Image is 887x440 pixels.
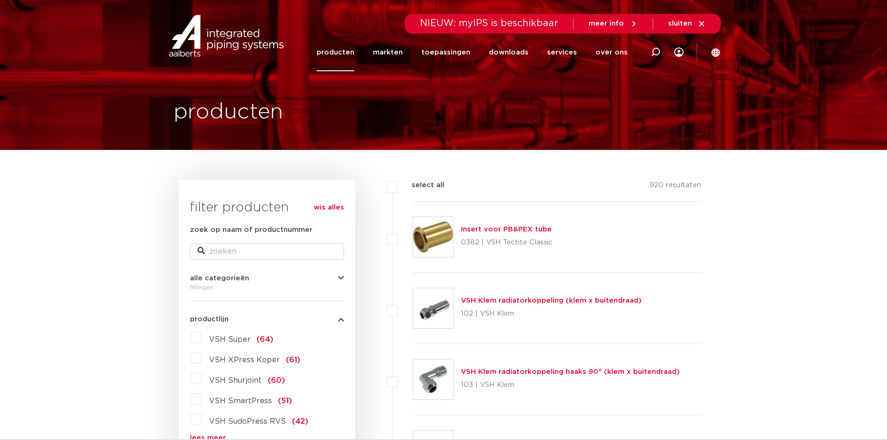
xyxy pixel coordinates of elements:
span: alle categorieën [190,275,249,282]
span: (51) [278,397,292,405]
span: sluiten [668,20,692,27]
p: 102 | VSH Klem [461,306,642,321]
h3: filter producten [190,198,344,217]
a: meer info [589,20,638,28]
a: toepassingen [421,34,470,71]
a: Insert voor PB&PEX tube [461,226,552,233]
button: productlijn [190,316,344,323]
span: meer info [589,20,624,27]
img: Thumbnail for Insert voor PB&PEX tube [413,217,453,257]
img: Thumbnail for VSH Klem radiatorkoppeling haaks 90° (klem x buitendraad) [413,359,453,399]
span: (61) [286,356,300,364]
p: 0382 | VSH Tectite Classic [461,235,553,250]
span: VSH XPress Koper [209,356,280,364]
input: zoeken [190,243,344,260]
div: fittingen [190,282,344,293]
span: (42) [292,418,308,425]
img: Thumbnail for VSH Klem radiatorkoppeling (klem x buitendraad) [413,288,453,328]
p: 920 resultaten [650,180,701,194]
span: (60) [268,377,285,384]
label: select all [398,180,444,191]
a: producten [317,34,354,71]
nav: Menu [317,34,628,71]
label: zoek op naam of productnummer [190,224,312,236]
span: VSH SmartPress [209,397,272,405]
a: over ons [596,34,628,71]
a: markten [373,34,403,71]
a: VSH Klem radiatorkoppeling (klem x buitendraad) [461,297,642,304]
span: (64) [257,336,273,343]
a: downloads [489,34,528,71]
a: VSH Klem radiatorkoppeling haaks 90° (klem x buitendraad) [461,368,680,375]
p: 103 | VSH Klem [461,378,680,393]
span: productlijn [190,316,229,323]
h1: producten [174,97,283,127]
a: wis alles [314,202,344,213]
a: sluiten [668,20,706,28]
div: my IPS [674,34,684,71]
span: VSH Super [209,336,251,343]
button: alle categorieën [190,275,344,282]
a: services [547,34,577,71]
span: VSH Shurjoint [209,377,262,384]
span: NIEUW: myIPS is beschikbaar [420,19,558,28]
span: VSH SudoPress RVS [209,418,286,425]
